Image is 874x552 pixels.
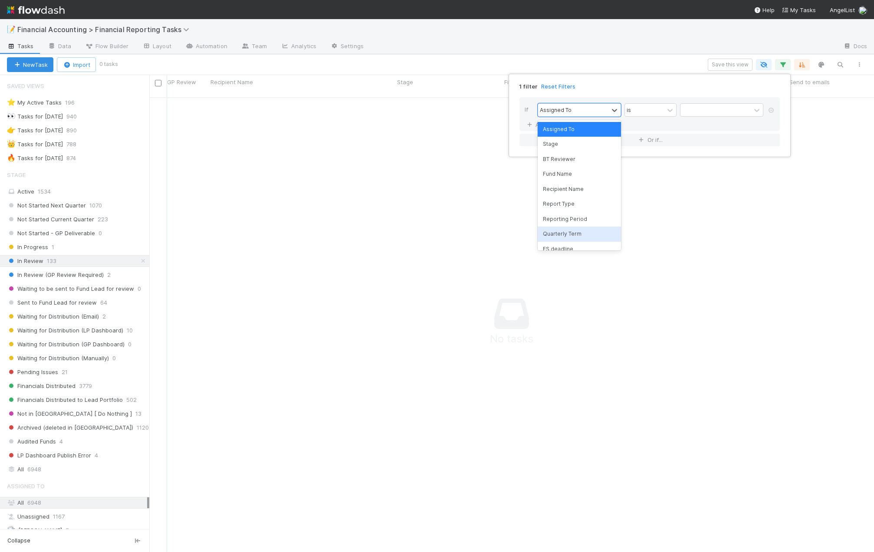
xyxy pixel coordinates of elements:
div: If [525,103,538,118]
div: Fund Name [538,167,621,181]
div: Assigned To [540,106,572,114]
div: BT Reviewer [538,152,621,167]
div: Recipient Name [538,182,621,197]
div: Reporting Period [538,212,621,227]
a: And.. [525,118,552,131]
div: is [627,106,631,114]
div: FS deadline [538,242,621,256]
a: Reset Filters [541,83,575,90]
button: Or if... [519,134,780,146]
div: Report Type [538,197,621,211]
div: Quarterly Term [538,227,621,241]
span: 1 filter [519,83,538,90]
div: Stage [538,137,621,151]
div: Assigned To [538,122,621,137]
